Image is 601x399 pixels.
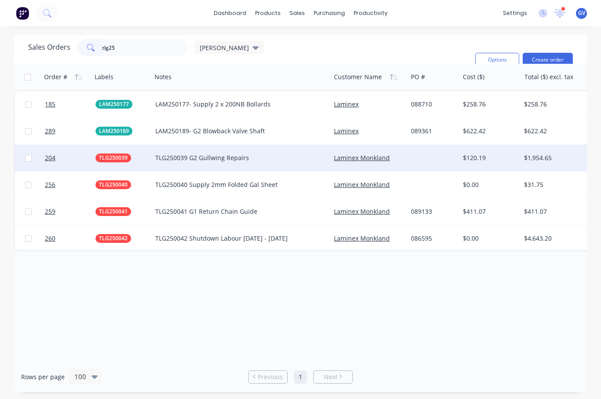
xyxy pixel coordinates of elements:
[28,43,70,51] h1: Sales Orders
[349,7,392,20] div: productivity
[334,234,390,242] a: Laminex Monkland
[102,39,188,56] input: Search...
[95,127,132,135] button: LAM250189
[45,225,95,252] a: 260
[578,9,585,17] span: GV
[95,100,132,109] button: LAM250177
[45,127,55,135] span: 289
[334,127,359,135] a: Laminex
[463,100,514,109] div: $258.76
[99,154,128,162] span: TLG250039
[324,373,337,381] span: Next
[154,73,172,81] div: Notes
[45,172,95,198] a: 256
[334,73,382,81] div: Customer Name
[309,7,349,20] div: purchasing
[155,127,319,135] div: LAM250189- G2 Blowback Valve Shaft
[45,198,95,225] a: 259
[45,154,55,162] span: 204
[95,207,131,216] button: TLG250041
[155,100,319,109] div: LAM250177- Supply 2 x 200NB Bollards
[155,207,319,216] div: TLG250041 G1 Return Chain Guide
[155,234,319,243] div: TLG250042 Shutdown Labour [DATE] - [DATE]
[463,127,514,135] div: $622.42
[155,154,319,162] div: TLG250039 G2 Gullwing Repairs
[463,207,514,216] div: $411.07
[99,207,128,216] span: TLG250041
[411,207,454,216] div: 089133
[45,118,95,144] a: 289
[99,234,128,243] span: TLG250042
[314,373,352,381] a: Next page
[45,180,55,189] span: 256
[463,234,514,243] div: $0.00
[524,73,573,81] div: Total ($) excl. tax
[45,100,55,109] span: 185
[334,154,390,162] a: Laminex Monkland
[334,100,359,108] a: Laminex
[334,207,390,216] a: Laminex Monkland
[334,180,390,189] a: Laminex Monkland
[251,7,285,20] div: products
[411,234,454,243] div: 086595
[411,100,454,109] div: 088710
[245,370,356,384] ul: Pagination
[200,43,249,52] span: [PERSON_NAME]
[285,7,309,20] div: sales
[463,180,514,189] div: $0.00
[411,127,454,135] div: 089361
[45,234,55,243] span: 260
[44,73,67,81] div: Order #
[45,91,95,117] a: 185
[45,207,55,216] span: 259
[45,145,95,171] a: 204
[155,180,319,189] div: TLG250040 Supply 2mm Folded Gal Sheet
[95,234,131,243] button: TLG250042
[498,7,531,20] div: settings
[21,373,65,381] span: Rows per page
[95,154,131,162] button: TLG250039
[99,127,129,135] span: LAM250189
[16,7,29,20] img: Factory
[475,53,519,67] button: Options
[95,73,114,81] div: Labels
[249,373,287,381] a: Previous page
[209,7,251,20] a: dashboard
[463,73,484,81] div: Cost ($)
[411,73,425,81] div: PO #
[523,53,573,67] button: Create order
[99,100,129,109] span: LAM250177
[95,180,131,189] button: TLG250040
[463,154,514,162] div: $120.19
[258,373,283,381] span: Previous
[99,180,128,189] span: TLG250040
[294,370,307,384] a: Page 1 is your current page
